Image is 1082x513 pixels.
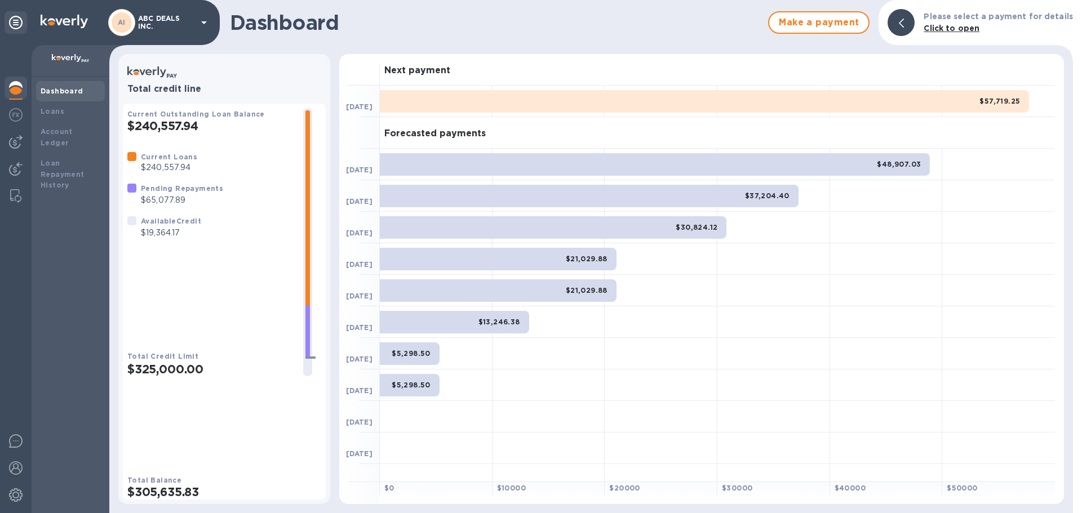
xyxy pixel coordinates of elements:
b: [DATE] [346,355,373,363]
b: $21,029.88 [566,255,607,263]
b: [DATE] [346,292,373,300]
b: $37,204.40 [745,191,790,200]
b: Current Loans [141,153,197,161]
b: $5,298.50 [392,381,431,389]
b: [DATE] [346,197,373,206]
b: Total Balance [127,476,181,484]
div: Unpin categories [5,11,27,34]
b: $ 30000 [722,484,752,492]
b: Please select a payment for details [924,12,1073,21]
b: $48,907.03 [877,160,921,168]
b: Dashboard [41,87,83,95]
h2: $325,000.00 [127,362,294,376]
h2: $240,557.94 [127,119,294,133]
h3: Forecasted payments [384,128,486,139]
p: $19,364.17 [141,227,201,239]
h3: Next payment [384,65,450,76]
b: $30,824.12 [676,223,717,231]
h3: Total credit line [127,84,321,95]
b: [DATE] [346,166,373,174]
p: $65,077.89 [141,194,223,206]
span: Make a payment [778,16,859,29]
b: $ 0 [384,484,394,492]
b: Current Outstanding Loan Balance [127,110,265,118]
b: [DATE] [346,102,373,111]
b: [DATE] [346,449,373,458]
b: $ 50000 [947,484,977,492]
b: $ 40000 [835,484,866,492]
b: $21,029.88 [566,286,607,295]
b: $ 20000 [609,484,640,492]
b: [DATE] [346,323,373,332]
b: [DATE] [346,386,373,395]
b: Pending Repayments [141,184,223,193]
p: $240,557.94 [141,162,197,173]
b: $57,719.25 [979,97,1020,105]
b: Loan Repayment History [41,159,85,190]
p: ABC DEALS INC. [138,15,194,30]
img: Logo [41,15,88,28]
b: $13,246.38 [478,318,520,326]
b: $ 10000 [497,484,526,492]
b: Loans [41,107,64,115]
h2: $305,635.83 [127,485,321,499]
b: AI [118,18,126,26]
b: Click to open [924,24,979,33]
b: Total Credit Limit [127,352,198,360]
b: [DATE] [346,418,373,426]
b: [DATE] [346,229,373,237]
b: [DATE] [346,260,373,269]
h1: Dashboard [230,11,762,34]
img: Foreign exchange [9,108,23,122]
button: Make a payment [768,11,870,34]
b: Account Ledger [41,127,73,147]
b: $5,298.50 [392,349,431,358]
b: Available Credit [141,217,201,225]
